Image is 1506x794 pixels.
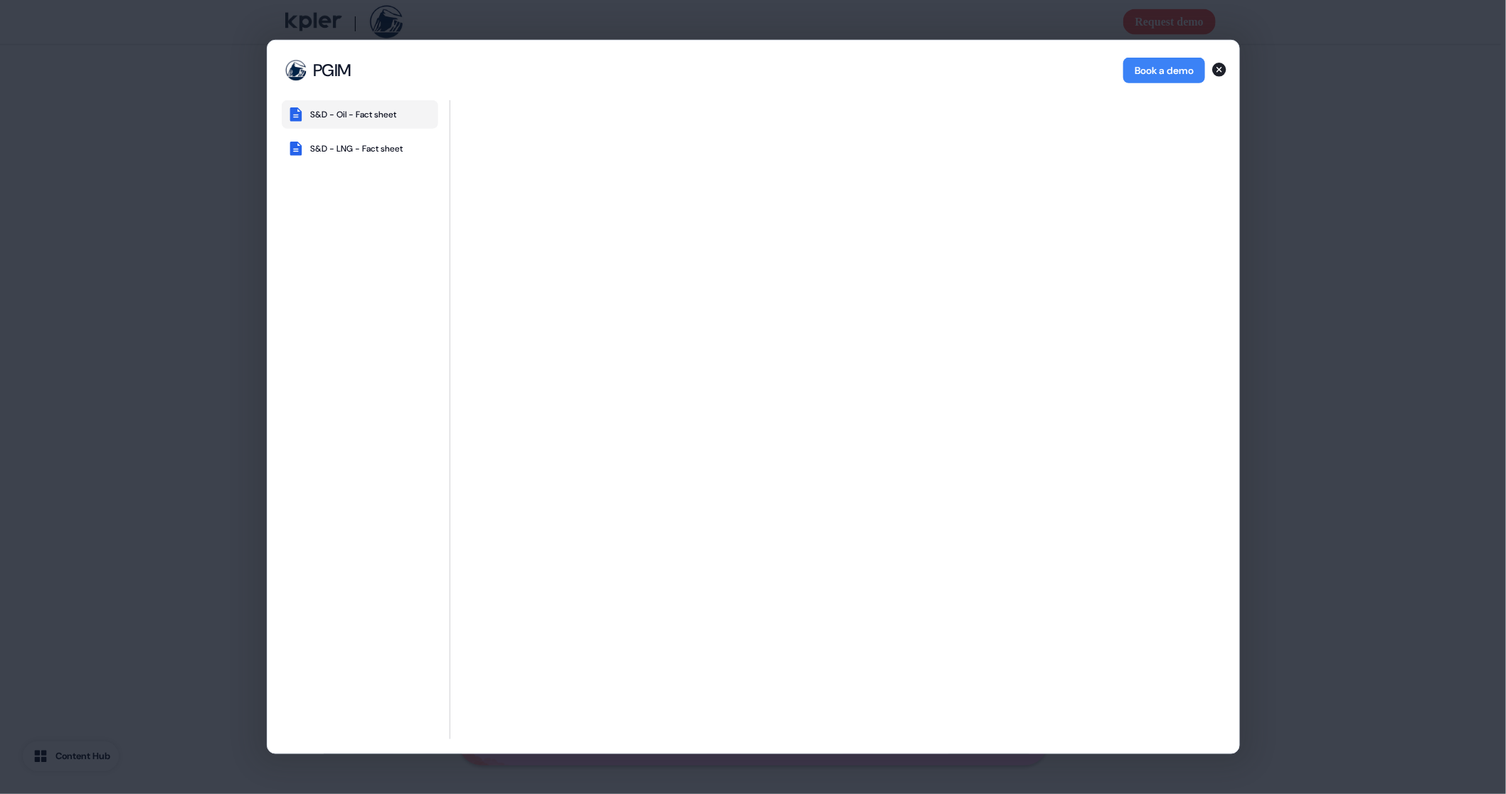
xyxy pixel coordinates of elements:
div: PGIM [313,60,351,81]
div: S&D - LNG - Fact sheet [310,143,403,154]
button: S&D - LNG - Fact sheet [282,134,438,163]
div: S&D - Oil - Fact sheet [310,109,396,120]
button: Book a demo [1123,58,1205,83]
button: S&D - Oil - Fact sheet [282,100,438,129]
